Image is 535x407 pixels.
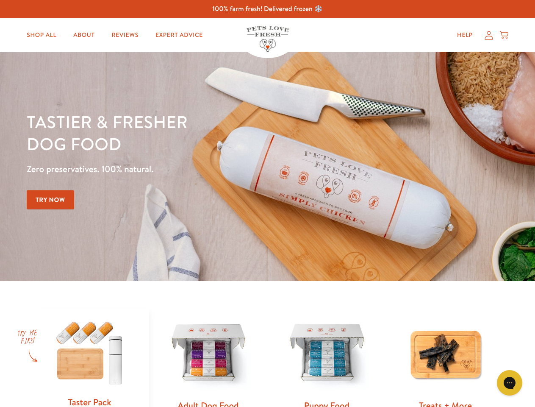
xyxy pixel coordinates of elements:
[27,190,74,209] a: Try Now
[493,367,527,399] iframe: Gorgias live chat messenger
[450,27,480,44] a: Help
[27,162,348,177] p: Zero preservatives. 100% natural.
[67,27,101,44] a: About
[105,27,145,44] a: Reviews
[247,26,289,52] img: Pets Love Fresh
[20,27,63,44] a: Shop All
[149,27,210,44] a: Expert Advice
[27,111,348,155] h1: Tastier & fresher dog food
